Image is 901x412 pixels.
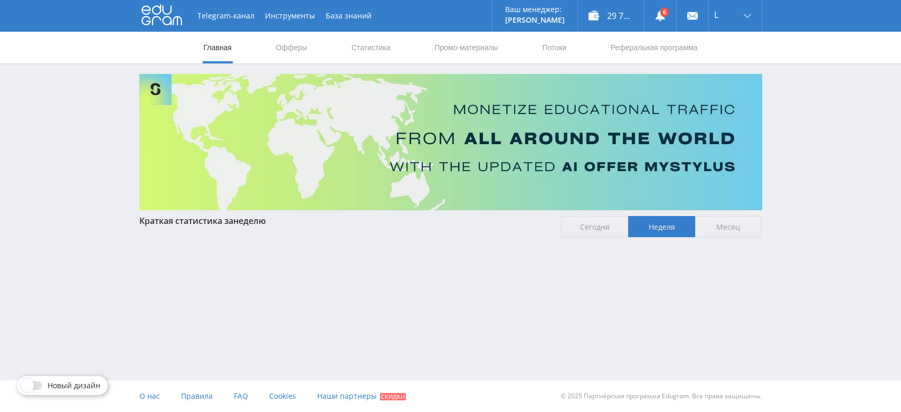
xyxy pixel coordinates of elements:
a: Наши партнеры Скидки [317,380,406,412]
span: Месяц [695,216,762,237]
span: О нас [139,391,160,401]
a: Правила [181,380,213,412]
div: Краткая статистика за [139,216,551,226]
p: [PERSON_NAME] [505,16,565,24]
span: Cookies [269,391,296,401]
img: Banner [139,74,762,210]
a: Статистика [350,32,392,63]
span: Сегодня [561,216,628,237]
span: Новый дизайн [48,381,100,390]
span: неделю [233,215,266,227]
span: L [714,11,718,19]
span: Скидки [380,393,406,400]
p: Ваш менеджер: [505,5,565,14]
a: FAQ [234,380,248,412]
a: Промо-материалы [433,32,499,63]
a: О нас [139,380,160,412]
a: Реферальная программа [610,32,699,63]
a: Cookies [269,380,296,412]
a: Потоки [541,32,567,63]
span: Наши партнеры [317,391,377,401]
div: © 2025 Партнёрская программа Edugram. Все права защищены. [456,380,762,412]
a: Главная [203,32,233,63]
span: Неделя [628,216,695,237]
span: Правила [181,391,213,401]
span: FAQ [234,391,248,401]
a: Офферы [275,32,309,63]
